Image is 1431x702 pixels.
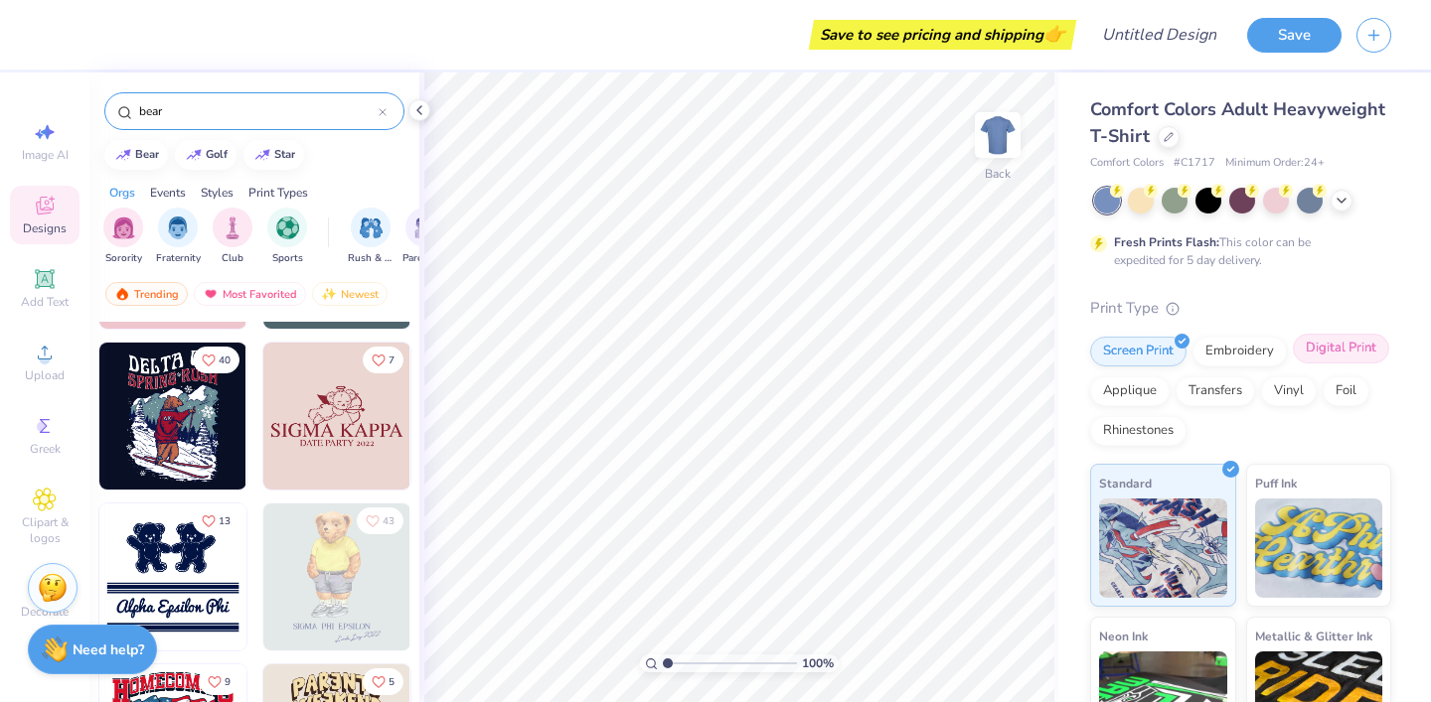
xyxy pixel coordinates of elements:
div: Digital Print [1293,334,1389,363]
span: Club [222,251,243,266]
span: Clipart & logos [10,514,79,546]
img: f0e5b3d5-97ec-42fe-9c78-b93a6ed9cb0e [99,343,246,490]
img: Parent's Weekend Image [414,216,437,239]
button: Like [363,668,403,695]
span: Upload [25,367,65,383]
div: Screen Print [1090,337,1187,366]
img: b6500b6e-6943-4a96-88cf-b142c871bc2a [245,343,393,490]
img: Standard [1099,498,1227,598]
span: 5 [389,677,395,687]
img: most_fav.gif [203,287,219,301]
span: Decorate [21,604,69,620]
input: Untitled Design [1086,15,1232,55]
button: filter button [402,208,448,266]
span: Fraternity [156,251,201,266]
span: Metallic & Glitter Ink [1255,626,1372,646]
div: Back [985,165,1011,183]
img: Sorority Image [112,216,135,239]
div: Applique [1090,376,1170,406]
span: Image AI [22,147,69,163]
img: trend_line.gif [254,149,270,161]
div: Rhinestones [1090,416,1187,446]
button: Save [1247,18,1342,53]
span: Neon Ink [1099,626,1148,646]
img: trending.gif [114,287,130,301]
span: Puff Ink [1255,473,1297,493]
button: star [243,140,304,170]
span: Add Text [21,294,69,310]
span: 7 [389,355,395,365]
img: trend_line.gif [186,149,202,161]
span: Designs [23,220,67,236]
span: Standard [1099,473,1152,493]
div: filter for Club [213,208,252,266]
button: Like [199,668,239,695]
span: 9 [225,677,231,687]
span: Minimum Order: 24 + [1225,155,1325,172]
div: golf [206,149,228,160]
span: Comfort Colors [1090,155,1164,172]
img: 89d55d54-05e8-4942-ad3a-744261aafa84 [263,503,410,650]
span: Rush & Bid [348,251,394,266]
img: Newest.gif [321,287,337,301]
button: Like [193,347,239,373]
div: Orgs [109,184,135,202]
div: Vinyl [1261,376,1317,406]
strong: Need help? [73,640,144,659]
span: Parent's Weekend [402,251,448,266]
span: Sorority [105,251,142,266]
div: Newest [312,282,388,306]
div: filter for Sports [267,208,307,266]
img: Rush & Bid Image [360,216,383,239]
div: Events [150,184,186,202]
button: Like [357,507,403,534]
span: 40 [219,355,231,365]
div: Save to see pricing and shipping [814,20,1071,50]
button: filter button [156,208,201,266]
button: golf [175,140,237,170]
div: Most Favorited [194,282,306,306]
div: bear [135,149,159,160]
button: Like [193,507,239,534]
div: Foil [1323,376,1369,406]
img: 42f18e32-3972-40a7-a3df-4e2d8fb1022e [99,503,246,650]
span: 13 [219,516,231,526]
span: Greek [30,441,61,457]
div: filter for Parent's Weekend [402,208,448,266]
img: bc4f16f2-2048-4643-9cd5-163449c47b3d [409,503,556,650]
div: Embroidery [1192,337,1287,366]
span: 43 [383,516,395,526]
div: Print Type [1090,297,1391,320]
img: 55f59618-b958-48c4-b03f-91ca3877a7b9 [245,503,393,650]
img: 5cb4185d-d97b-4c63-b393-269482bd17b5 [409,343,556,490]
div: Styles [201,184,234,202]
strong: Fresh Prints Flash: [1114,234,1219,250]
div: Trending [105,282,188,306]
button: filter button [103,208,143,266]
div: This color can be expedited for 5 day delivery. [1114,233,1358,269]
div: Transfers [1176,376,1255,406]
img: Club Image [222,216,243,239]
button: bear [104,140,168,170]
button: filter button [213,208,252,266]
div: filter for Rush & Bid [348,208,394,266]
span: Comfort Colors Adult Heavyweight T-Shirt [1090,97,1385,148]
div: filter for Sorority [103,208,143,266]
span: 👉 [1043,22,1065,46]
span: Sports [272,251,303,266]
button: filter button [348,208,394,266]
img: Sports Image [276,216,299,239]
img: Fraternity Image [167,216,189,239]
span: 100 % [802,654,834,672]
button: filter button [267,208,307,266]
input: Try "Alpha" [137,101,379,121]
img: trend_line.gif [115,149,131,161]
div: star [274,149,295,160]
button: Like [363,347,403,373]
div: Print Types [248,184,308,202]
div: filter for Fraternity [156,208,201,266]
img: Back [978,115,1018,155]
img: beb5cb8d-5177-4df5-ab8c-62521288643f [263,343,410,490]
img: Puff Ink [1255,498,1383,598]
span: # C1717 [1174,155,1215,172]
